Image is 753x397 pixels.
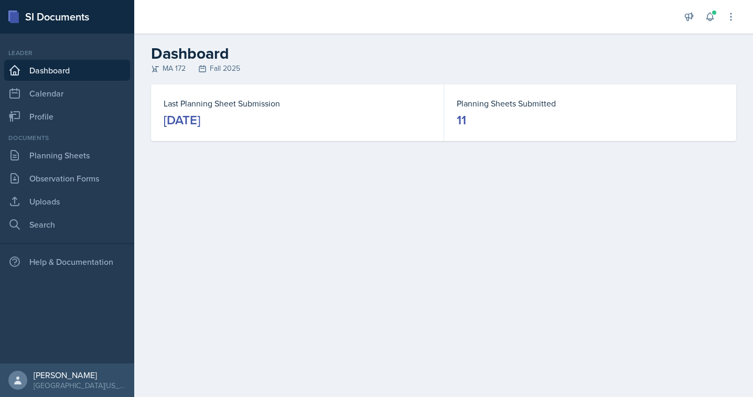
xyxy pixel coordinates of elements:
a: Calendar [4,83,130,104]
div: Help & Documentation [4,251,130,272]
div: Leader [4,48,130,58]
dt: Last Planning Sheet Submission [164,97,431,110]
div: MA 172 Fall 2025 [151,63,736,74]
dt: Planning Sheets Submitted [457,97,724,110]
a: Planning Sheets [4,145,130,166]
a: Uploads [4,191,130,212]
a: Profile [4,106,130,127]
a: Observation Forms [4,168,130,189]
div: [DATE] [164,112,200,128]
h2: Dashboard [151,44,736,63]
div: [GEOGRAPHIC_DATA][US_STATE] in [GEOGRAPHIC_DATA] [34,380,126,391]
div: Documents [4,133,130,143]
div: 11 [457,112,466,128]
div: [PERSON_NAME] [34,370,126,380]
a: Search [4,214,130,235]
a: Dashboard [4,60,130,81]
